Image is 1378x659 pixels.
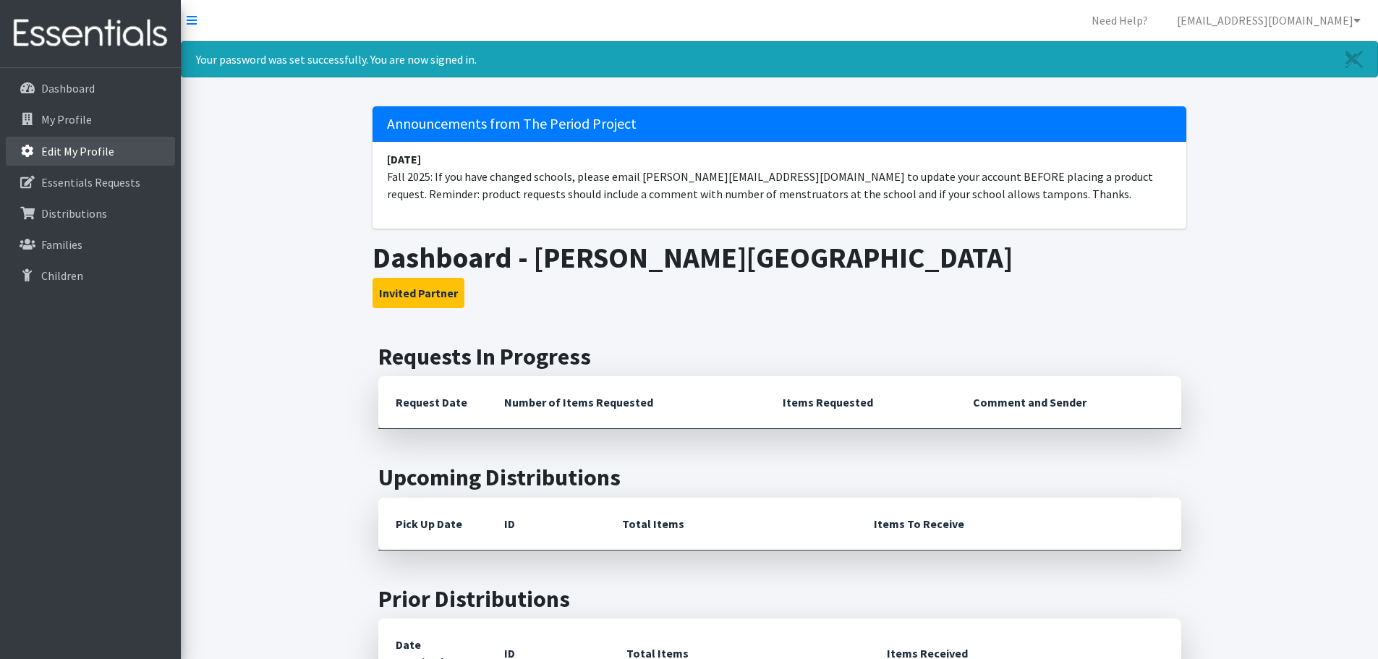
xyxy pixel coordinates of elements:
a: My Profile [6,105,175,134]
a: Children [6,261,175,290]
button: Invited Partner [373,278,464,308]
th: ID [487,498,605,550]
p: Families [41,237,82,252]
li: Fall 2025: If you have changed schools, please email [PERSON_NAME][EMAIL_ADDRESS][DOMAIN_NAME] to... [373,142,1186,211]
h2: Requests In Progress [378,343,1181,370]
th: Items To Receive [856,498,1181,550]
th: Comment and Sender [956,376,1181,429]
th: Request Date [378,376,487,429]
a: Dashboard [6,74,175,103]
a: [EMAIL_ADDRESS][DOMAIN_NAME] [1165,6,1372,35]
p: Edit My Profile [41,144,114,158]
a: Edit My Profile [6,137,175,166]
img: HumanEssentials [6,9,175,58]
p: Dashboard [41,81,95,95]
p: My Profile [41,112,92,127]
a: Families [6,230,175,259]
h1: Dashboard - [PERSON_NAME][GEOGRAPHIC_DATA] [373,240,1186,275]
a: Close [1331,42,1377,77]
p: Essentials Requests [41,175,140,190]
a: Essentials Requests [6,168,175,197]
p: Distributions [41,206,107,221]
p: Children [41,268,83,283]
strong: [DATE] [387,152,421,166]
a: Need Help? [1080,6,1160,35]
h2: Prior Distributions [378,585,1181,613]
h5: Announcements from The Period Project [373,106,1186,142]
h2: Upcoming Distributions [378,464,1181,491]
th: Items Requested [765,376,956,429]
th: Number of Items Requested [487,376,766,429]
th: Pick Up Date [378,498,487,550]
a: Distributions [6,199,175,228]
th: Total Items [605,498,856,550]
div: Your password was set successfully. You are now signed in. [181,41,1378,77]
